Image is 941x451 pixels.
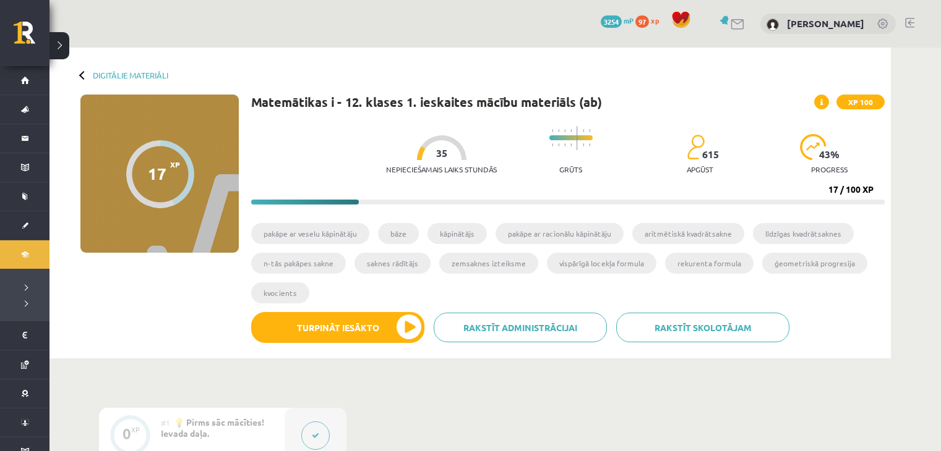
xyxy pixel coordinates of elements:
p: progress [811,165,848,174]
img: icon-short-line-57e1e144782c952c97e751825c79c345078a6d821885a25fce030b3d8c18986b.svg [558,129,559,132]
li: bāze [378,223,419,244]
span: 43 % [819,149,840,160]
span: xp [651,15,659,25]
p: apgūst [687,165,713,174]
img: icon-short-line-57e1e144782c952c97e751825c79c345078a6d821885a25fce030b3d8c18986b.svg [589,129,590,132]
a: Digitālie materiāli [93,70,168,80]
img: icon-short-line-57e1e144782c952c97e751825c79c345078a6d821885a25fce030b3d8c18986b.svg [564,143,565,146]
div: 0 [122,428,131,439]
li: aritmētiskā kvadrātsakne [632,223,744,244]
li: pakāpe ar racionālu kāpinātāju [496,223,624,244]
p: Grūts [559,165,582,174]
img: icon-short-line-57e1e144782c952c97e751825c79c345078a6d821885a25fce030b3d8c18986b.svg [570,143,572,146]
img: icon-short-line-57e1e144782c952c97e751825c79c345078a6d821885a25fce030b3d8c18986b.svg [570,129,572,132]
li: pakāpe ar veselu kāpinātāju [251,223,369,244]
span: 35 [436,148,447,159]
span: 97 [635,15,649,28]
li: saknes rādītājs [354,253,431,274]
a: 3254 mP [601,15,634,25]
a: [PERSON_NAME] [787,17,864,30]
h1: Matemātikas i - 12. klases 1. ieskaites mācību materiāls (ab) [251,95,602,109]
img: icon-short-line-57e1e144782c952c97e751825c79c345078a6d821885a25fce030b3d8c18986b.svg [552,143,553,146]
img: icon-short-line-57e1e144782c952c97e751825c79c345078a6d821885a25fce030b3d8c18986b.svg [564,129,565,132]
span: 3254 [601,15,622,28]
img: icon-progress-161ccf0a02000e728c5f80fcf4c31c7af3da0e1684b2b1d7c360e028c24a22f1.svg [800,134,827,160]
span: mP [624,15,634,25]
li: vispārīgā locekļa formula [547,253,656,274]
li: līdzīgas kvadrātsaknes [753,223,854,244]
img: icon-short-line-57e1e144782c952c97e751825c79c345078a6d821885a25fce030b3d8c18986b.svg [589,143,590,146]
img: icon-short-line-57e1e144782c952c97e751825c79c345078a6d821885a25fce030b3d8c18986b.svg [583,143,584,146]
div: XP [131,426,140,433]
span: 💡 Pirms sāc mācīties! Ievada daļa. [161,416,264,439]
p: Nepieciešamais laiks stundās [386,165,497,174]
img: icon-short-line-57e1e144782c952c97e751825c79c345078a6d821885a25fce030b3d8c18986b.svg [558,143,559,146]
a: 97 xp [635,15,665,25]
span: #1 [161,418,170,428]
li: kāpinātājs [428,223,487,244]
img: icon-short-line-57e1e144782c952c97e751825c79c345078a6d821885a25fce030b3d8c18986b.svg [583,129,584,132]
div: 17 [148,164,166,183]
a: Rakstīt administrācijai [434,313,607,342]
button: Turpināt iesākto [251,312,424,343]
a: Rīgas 1. Tālmācības vidusskola [14,22,49,53]
li: ģeometriskā progresija [762,253,867,274]
li: n-tās pakāpes sakne [251,253,346,274]
li: zemsaknes izteiksme [439,253,538,274]
img: students-c634bb4e5e11cddfef0936a35e636f08e4e9abd3cc4e673bd6f9a4125e45ecb1.svg [687,134,705,160]
li: kvocients [251,282,309,303]
span: XP [170,160,180,169]
a: Rakstīt skolotājam [616,313,789,342]
img: icon-short-line-57e1e144782c952c97e751825c79c345078a6d821885a25fce030b3d8c18986b.svg [552,129,553,132]
img: Karīna Caune [767,19,779,31]
span: 615 [702,149,719,160]
img: icon-long-line-d9ea69661e0d244f92f715978eff75569469978d946b2353a9bb055b3ed8787d.svg [577,126,578,150]
span: XP 100 [836,95,885,109]
li: rekurenta formula [665,253,754,274]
